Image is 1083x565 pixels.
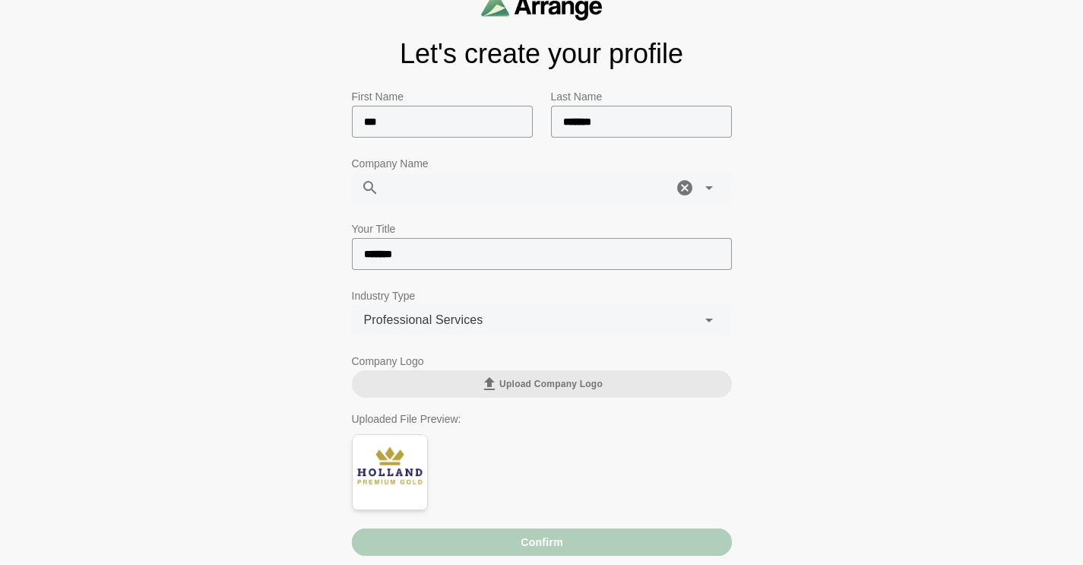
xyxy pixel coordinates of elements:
[676,179,694,197] i: Clear
[352,220,732,238] p: Your Title
[352,410,732,428] p: Uploaded File Preview:
[480,375,603,393] span: Upload Company Logo
[352,87,533,106] p: First Name
[352,352,732,370] p: Company Logo
[352,370,732,398] button: Upload Company Logo
[352,39,732,69] h1: Let's create your profile
[551,87,732,106] p: Last Name
[364,310,483,330] span: Professional Services
[352,154,732,173] p: Company Name
[352,287,732,305] p: Industry Type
